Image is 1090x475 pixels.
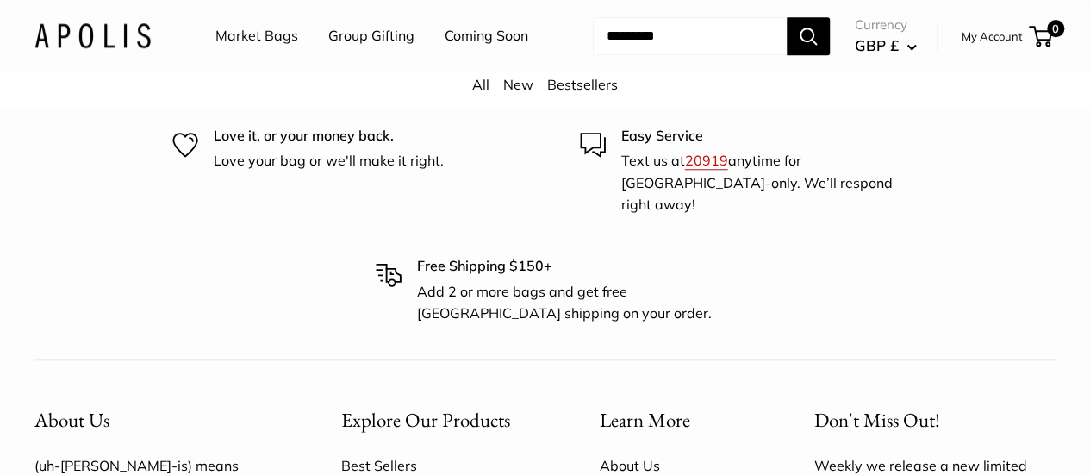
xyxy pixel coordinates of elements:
[1047,20,1064,37] span: 0
[962,26,1023,47] a: My Account
[547,76,618,93] a: Bestsellers
[341,407,510,433] span: Explore Our Products
[34,403,281,437] button: About Us
[1031,26,1052,47] a: 0
[445,23,528,49] a: Coming Soon
[621,150,919,216] p: Text us at anytime for [GEOGRAPHIC_DATA]-only. We’ll respond right away!
[855,13,917,37] span: Currency
[503,76,533,93] a: New
[685,152,728,169] a: 20919
[34,407,109,433] span: About Us
[214,125,444,147] p: Love it, or your money back.
[472,76,489,93] a: All
[855,36,899,54] span: GBP £
[215,23,298,49] a: Market Bags
[34,23,151,48] img: Apolis
[328,23,414,49] a: Group Gifting
[341,403,539,437] button: Explore Our Products
[593,17,787,55] input: Search...
[814,403,1056,437] p: Don't Miss Out!
[787,17,830,55] button: Search
[855,32,917,59] button: GBP £
[621,125,919,147] p: Easy Service
[600,403,754,437] button: Learn More
[600,407,690,433] span: Learn More
[214,150,444,172] p: Love your bag or we'll make it right.
[417,255,714,278] p: Free Shipping $150+
[417,281,714,325] p: Add 2 or more bags and get free [GEOGRAPHIC_DATA] shipping on your order.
